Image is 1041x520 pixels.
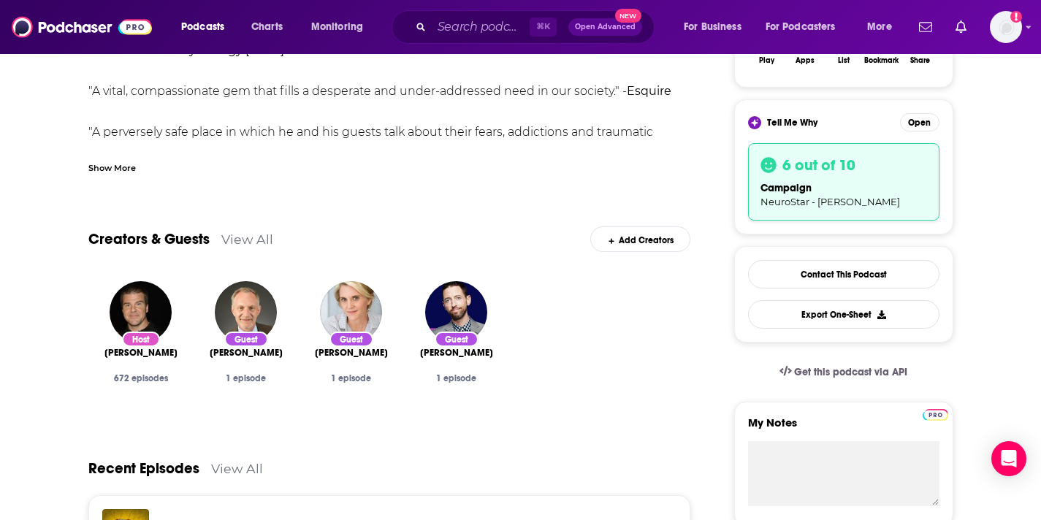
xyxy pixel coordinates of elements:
img: tell me why sparkle [750,118,759,127]
a: Meghan Daum [315,347,388,359]
a: Contact This Podcast [748,260,939,288]
div: Add Creators [590,226,690,252]
span: Logged in as EvolveMKD [990,11,1022,43]
span: Open Advanced [575,23,636,31]
svg: Add a profile image [1010,11,1022,23]
span: NeuroStar - [PERSON_NAME] [760,196,900,207]
strong: Esquire [627,84,671,98]
div: Host [122,332,160,347]
button: open menu [171,15,243,39]
a: Paul Gilmartin [104,347,178,359]
span: campaign [760,182,812,194]
button: Open AdvancedNew [568,18,642,36]
button: open menu [674,15,760,39]
input: Search podcasts, credits, & more... [432,15,530,39]
button: Export One-Sheet [748,300,939,329]
div: 1 episode [310,373,392,383]
img: Podchaser - Follow, Share and Rate Podcasts [12,13,152,41]
div: 672 episodes [100,373,182,383]
span: New [615,9,641,23]
button: Open [900,113,939,131]
span: Charts [251,17,283,37]
a: View All [211,461,263,476]
span: More [867,17,892,37]
a: Creators & Guests [88,230,210,248]
label: My Notes [748,416,939,441]
a: Show notifications dropdown [950,15,972,39]
img: Robert Waldinger [215,281,277,343]
div: Search podcasts, credits, & more... [405,10,668,44]
a: Show notifications dropdown [913,15,938,39]
span: [PERSON_NAME] [104,347,178,359]
span: Tell Me Why [767,117,817,129]
span: [PERSON_NAME] [420,347,493,359]
img: Podchaser Pro [923,409,948,421]
div: Guest [224,332,268,347]
a: Charts [242,15,291,39]
h3: 6 out of 10 [782,156,855,175]
div: List [838,56,850,65]
button: open menu [857,15,910,39]
span: [PERSON_NAME] [315,347,388,359]
div: Share [910,56,930,65]
span: Get this podcast via API [794,366,907,378]
img: Paul Gilmartin [110,281,172,343]
span: ⌘ K [530,18,557,37]
img: Neal Brennan [425,281,487,343]
span: For Podcasters [766,17,836,37]
span: For Business [684,17,741,37]
button: open menu [301,15,382,39]
a: Recent Episodes [88,459,199,478]
div: 1 episode [416,373,497,383]
div: Bookmark [864,56,899,65]
a: Neal Brennan [420,347,493,359]
span: Monitoring [311,17,363,37]
a: View All [221,232,273,247]
div: 1 episode [205,373,287,383]
a: Pro website [923,407,948,421]
img: Meghan Daum [320,281,382,343]
div: Open Intercom Messenger [991,441,1026,476]
span: Podcasts [181,17,224,37]
div: Apps [796,56,815,65]
a: Get this podcast via API [768,354,920,390]
img: User Profile [990,11,1022,43]
div: Play [759,56,774,65]
div: Guest [329,332,373,347]
div: Guest [435,332,478,347]
button: Show profile menu [990,11,1022,43]
a: Robert Waldinger [210,347,283,359]
span: [PERSON_NAME] [210,347,283,359]
button: open menu [756,15,857,39]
